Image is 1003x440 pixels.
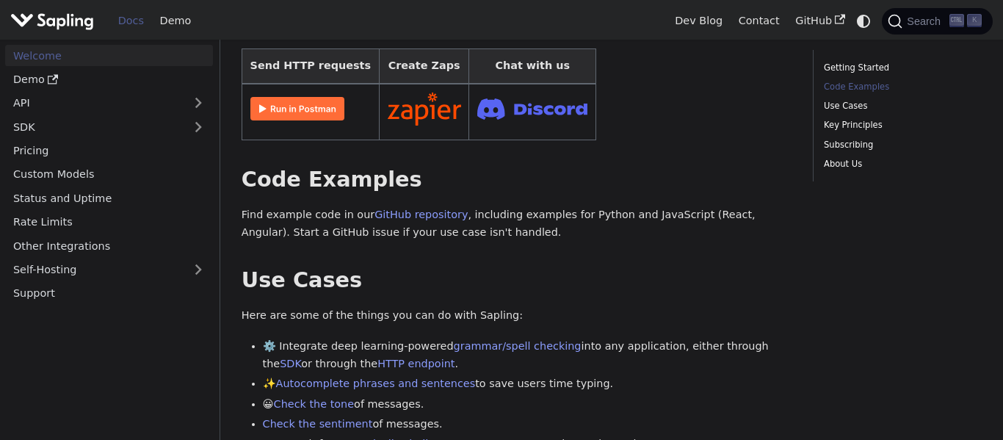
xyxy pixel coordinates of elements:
li: of messages. [263,416,792,433]
a: SDK [5,116,184,137]
a: GitHub [787,10,852,32]
a: Welcome [5,45,213,66]
a: Dev Blog [667,10,730,32]
kbd: K [967,14,982,27]
a: Support [5,283,213,304]
a: Docs [110,10,152,32]
a: Demo [5,69,213,90]
a: Demo [152,10,199,32]
img: Connect in Zapier [388,93,461,126]
button: Expand sidebar category 'SDK' [184,116,213,137]
img: Run in Postman [250,97,344,120]
a: Other Integrations [5,235,213,256]
th: Chat with us [469,49,596,84]
a: HTTP endpoint [377,358,455,369]
a: API [5,93,184,114]
a: Rate Limits [5,212,213,233]
p: Here are some of the things you can do with Sapling: [242,307,792,325]
button: Expand sidebar category 'API' [184,93,213,114]
a: Status and Uptime [5,187,213,209]
a: About Us [824,157,977,171]
a: Pricing [5,140,213,162]
a: Self-Hosting [5,259,213,281]
h2: Code Examples [242,167,792,193]
li: 😀 of messages. [263,396,792,414]
a: Contact [731,10,788,32]
a: SDK [280,358,301,369]
a: Check the sentiment [263,418,373,430]
a: Key Principles [824,118,977,132]
li: ✨ to save users time typing. [263,375,792,393]
a: Getting Started [824,61,977,75]
a: Custom Models [5,164,213,185]
a: Subscribing [824,138,977,152]
th: Create Zaps [379,49,469,84]
a: Use Cases [824,99,977,113]
a: GitHub repository [374,209,468,220]
a: Code Examples [824,80,977,94]
a: Sapling.ai [10,10,99,32]
img: Sapling.ai [10,10,94,32]
a: Autocomplete phrases and sentences [276,378,476,389]
th: Send HTTP requests [242,49,379,84]
button: Search (Ctrl+K) [882,8,992,35]
button: Switch between dark and light mode (currently system mode) [853,10,875,32]
p: Find example code in our , including examples for Python and JavaScript (React, Angular). Start a... [242,206,792,242]
h2: Use Cases [242,267,792,294]
li: ⚙️ Integrate deep learning-powered into any application, either through the or through the . [263,338,792,373]
img: Join Discord [477,94,587,124]
a: grammar/spell checking [454,340,582,352]
a: Check the tone [274,398,354,410]
span: Search [902,15,949,27]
